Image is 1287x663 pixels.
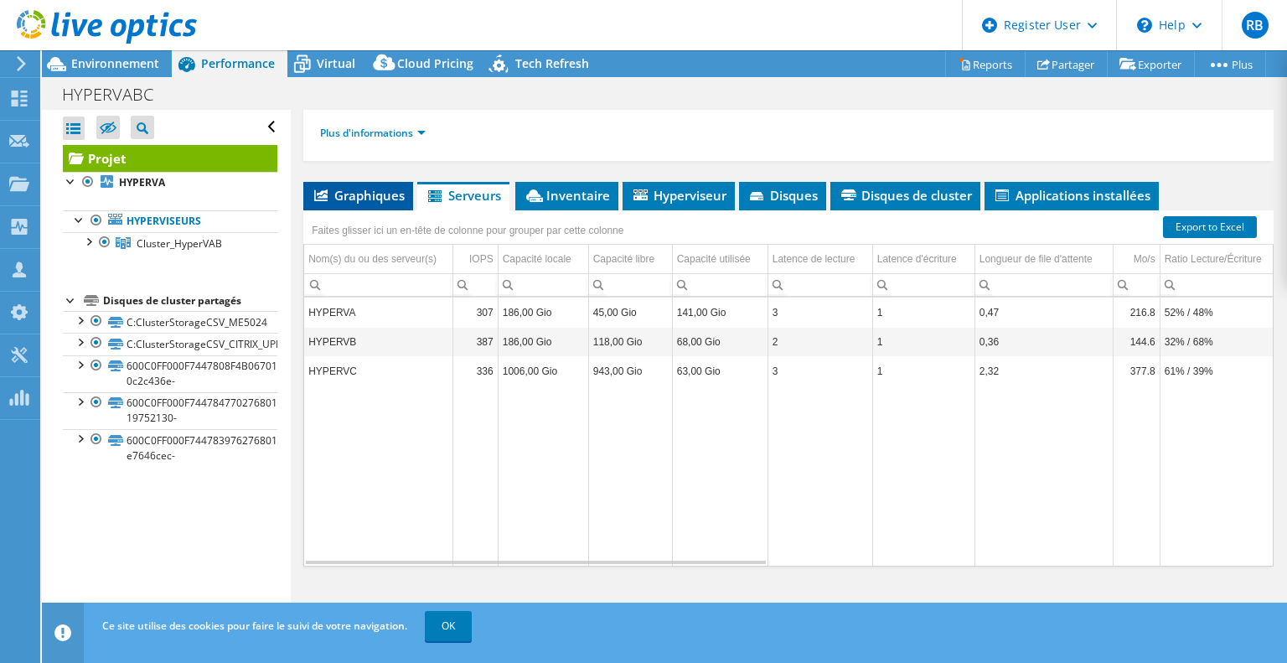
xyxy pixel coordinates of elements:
[672,327,768,356] td: Column Capacité utilisée, Value 68,00 Gio
[588,356,672,386] td: Column Capacité libre, Value 943,00 Gio
[304,298,452,327] td: Column Nom(s) du ou des serveur(s), Value HYPERVA
[1113,298,1160,327] td: Column Mo/s, Value 216.8
[71,55,159,71] span: Environnement
[452,327,498,356] td: Column IOPS, Value 387
[974,245,1113,274] td: Longueur de file d'attente Column
[974,327,1113,356] td: Column Longueur de file d'attente, Value 0,36
[631,187,726,204] span: Hyperviseur
[1113,245,1160,274] td: Mo/s Column
[103,291,277,311] div: Disques de cluster partagés
[63,210,277,232] a: Hyperviseurs
[588,245,672,274] td: Capacité libre Column
[993,187,1150,204] span: Applications installées
[1134,249,1155,269] div: Mo/s
[63,392,277,429] a: 600C0FF000F744784770276801000000-19752130-
[593,249,654,269] div: Capacité libre
[317,55,355,71] span: Virtual
[1194,51,1266,77] a: Plus
[677,249,751,269] div: Capacité utilisée
[102,619,407,633] span: Ce site utilise des cookies pour faire le suivi de votre navigation.
[498,245,588,274] td: Capacité locale Column
[747,187,818,204] span: Disques
[63,311,277,333] a: C:ClusterStorageCSV_ME5024
[1113,356,1160,386] td: Column Mo/s, Value 377.8
[768,273,872,296] td: Column Latence de lecture, Filter cell
[1160,356,1279,386] td: Column Ratio Lecture/Écriture, Value 61% / 39%
[768,356,872,386] td: Column Latence de lecture, Value 3
[308,219,628,242] div: Faites glisser ici un en-tête de colonne pour grouper par cette colonne
[201,55,275,71] span: Performance
[498,298,588,327] td: Column Capacité locale, Value 186,00 Gio
[304,356,452,386] td: Column Nom(s) du ou des serveur(s), Value HYPERVC
[63,355,277,392] a: 600C0FF000F7447808F4B06701000000-0c2c436e-
[672,298,768,327] td: Column Capacité utilisée, Value 141,00 Gio
[672,356,768,386] td: Column Capacité utilisée, Value 63,00 Gio
[397,55,473,71] span: Cloud Pricing
[1107,51,1195,77] a: Exporter
[1160,245,1279,274] td: Ratio Lecture/Écriture Column
[469,249,494,269] div: IOPS
[452,245,498,274] td: IOPS Column
[503,249,571,269] div: Capacité locale
[1160,298,1279,327] td: Column Ratio Lecture/Écriture, Value 52% / 48%
[308,249,437,269] div: Nom(s) du ou des serveur(s)
[63,145,277,172] a: Projet
[945,51,1026,77] a: Reports
[63,172,277,194] a: HYPERVA
[872,245,974,274] td: Latence d'écriture Column
[320,126,426,140] a: Plus d'informations
[63,232,277,254] a: Cluster_HyperVAB
[773,249,855,269] div: Latence de lecture
[312,187,405,204] span: Graphiques
[452,273,498,296] td: Column IOPS, Filter cell
[119,175,165,189] b: HYPERVA
[137,236,222,251] span: Cluster_HyperVAB
[588,327,672,356] td: Column Capacité libre, Value 118,00 Gio
[768,298,872,327] td: Column Latence de lecture, Value 3
[452,356,498,386] td: Column IOPS, Value 336
[303,210,1274,567] div: Data grid
[872,327,974,356] td: Column Latence d'écriture, Value 1
[839,187,972,204] span: Disques de cluster
[304,327,452,356] td: Column Nom(s) du ou des serveur(s), Value HYPERVB
[1242,12,1269,39] span: RB
[1137,18,1152,33] svg: \n
[1025,51,1108,77] a: Partager
[872,356,974,386] td: Column Latence d'écriture, Value 1
[872,273,974,296] td: Column Latence d'écriture, Filter cell
[498,273,588,296] td: Column Capacité locale, Filter cell
[1113,273,1160,296] td: Column Mo/s, Filter cell
[588,298,672,327] td: Column Capacité libre, Value 45,00 Gio
[498,356,588,386] td: Column Capacité locale, Value 1006,00 Gio
[452,298,498,327] td: Column IOPS, Value 307
[974,298,1113,327] td: Column Longueur de file d'attente, Value 0,47
[1113,327,1160,356] td: Column Mo/s, Value 144.6
[1163,216,1257,238] a: Export to Excel
[672,273,768,296] td: Column Capacité utilisée, Filter cell
[672,245,768,274] td: Capacité utilisée Column
[877,249,957,269] div: Latence d'écriture
[768,245,872,274] td: Latence de lecture Column
[1165,249,1262,269] div: Ratio Lecture/Écriture
[974,273,1113,296] td: Column Longueur de file d'attente, Filter cell
[768,327,872,356] td: Column Latence de lecture, Value 2
[63,333,277,355] a: C:ClusterStorageCSV_CITRIX_UPD
[54,85,179,104] h1: HYPERVABC
[974,356,1113,386] td: Column Longueur de file d'attente, Value 2,32
[524,187,610,204] span: Inventaire
[63,429,277,466] a: 600C0FF000F744783976276801000000-e7646cec-
[425,611,472,641] a: OK
[588,273,672,296] td: Column Capacité libre, Filter cell
[515,55,589,71] span: Tech Refresh
[979,249,1093,269] div: Longueur de file d'attente
[426,187,501,204] span: Serveurs
[498,327,588,356] td: Column Capacité locale, Value 186,00 Gio
[872,298,974,327] td: Column Latence d'écriture, Value 1
[1160,273,1279,296] td: Column Ratio Lecture/Écriture, Filter cell
[304,273,452,296] td: Column Nom(s) du ou des serveur(s), Filter cell
[1160,327,1279,356] td: Column Ratio Lecture/Écriture, Value 32% / 68%
[304,245,452,274] td: Nom(s) du ou des serveur(s) Column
